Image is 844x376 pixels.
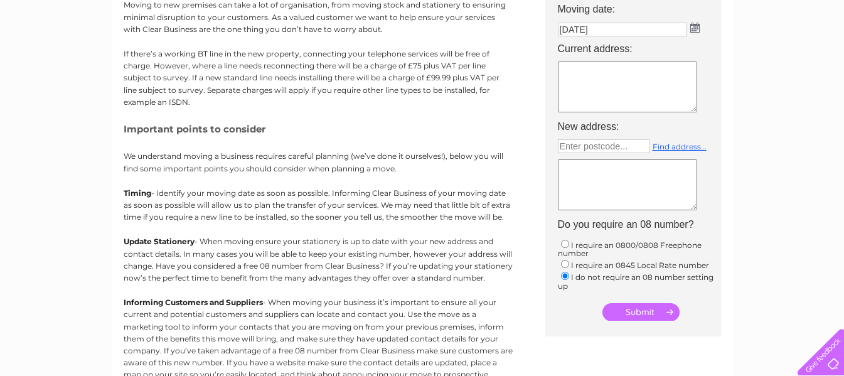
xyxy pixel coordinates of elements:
[29,33,93,71] img: logo.png
[124,124,513,134] h5: Important points to consider
[124,237,195,246] b: Update Stationery
[623,53,647,63] a: Water
[124,187,513,223] p: - Identify your moving date as soon as possible. Informing Clear Business of your moving date as ...
[735,53,753,63] a: Blog
[124,235,513,284] p: - When moving ensure your stationery is up to date with your new address and contact details. In ...
[552,117,727,136] th: New address:
[552,235,727,294] td: I require an 0800/0808 Freephone number I require an 0845 Local Rate number I do not require an 0...
[607,6,694,22] a: 0333 014 3131
[552,215,727,234] th: Do you require an 08 number?
[552,40,727,58] th: Current address:
[602,303,680,321] input: Submit
[124,48,513,108] p: If there’s a working BT line in the new property, connecting your telephone services will be free...
[654,53,682,63] a: Energy
[124,298,263,307] b: Informing Customers and Suppliers
[803,53,832,63] a: Log out
[761,53,791,63] a: Contact
[653,142,707,151] a: Find address...
[124,150,513,174] p: We understand moving a business requires careful planning (we’ve done it ourselves!), below you w...
[690,23,700,33] img: ...
[124,188,151,198] b: Timing
[690,53,727,63] a: Telecoms
[126,7,719,61] div: Clear Business is a trading name of Verastar Limited (registered in [GEOGRAPHIC_DATA] No. 3667643...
